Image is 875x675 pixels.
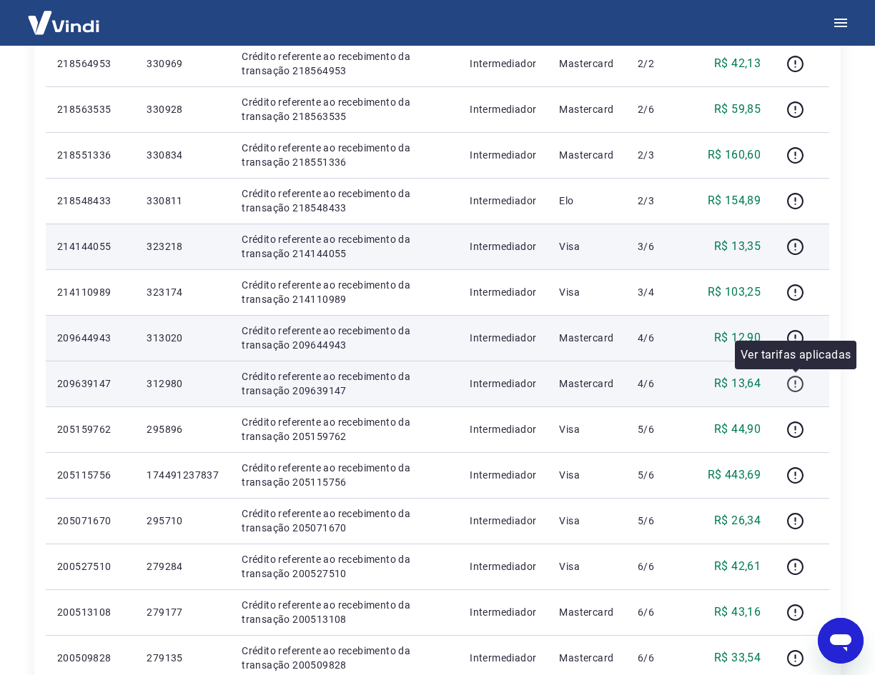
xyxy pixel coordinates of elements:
p: 214144055 [57,239,124,254]
p: 200509828 [57,651,124,665]
p: 205115756 [57,468,124,482]
p: 218564953 [57,56,124,71]
p: 209639147 [57,376,124,391]
p: R$ 13,35 [714,238,761,255]
p: Intermediador [470,194,536,208]
p: R$ 26,34 [714,512,761,529]
p: 3/6 [638,239,680,254]
p: 6/6 [638,559,680,574]
p: Intermediador [470,514,536,528]
p: Crédito referente ao recebimento da transação 218551336 [242,141,447,169]
p: R$ 59,85 [714,101,761,118]
p: Crédito referente ao recebimento da transação 205115756 [242,461,447,489]
p: 214110989 [57,285,124,299]
p: 295710 [147,514,219,528]
p: Mastercard [559,651,615,665]
p: 6/6 [638,605,680,619]
p: Crédito referente ao recebimento da transação 218564953 [242,49,447,78]
p: 4/6 [638,331,680,345]
p: 4/6 [638,376,680,391]
p: 200513108 [57,605,124,619]
p: Intermediador [470,468,536,482]
p: R$ 44,90 [714,421,761,438]
p: R$ 103,25 [708,284,761,301]
p: Mastercard [559,605,615,619]
p: Visa [559,468,615,482]
p: 312980 [147,376,219,391]
p: Crédito referente ao recebimento da transação 205071670 [242,506,447,535]
p: 330969 [147,56,219,71]
p: Crédito referente ao recebimento da transação 200509828 [242,644,447,672]
p: Elo [559,194,615,208]
p: 218563535 [57,102,124,116]
p: 2/6 [638,102,680,116]
p: 295896 [147,422,219,436]
p: R$ 12,90 [714,329,761,346]
p: Intermediador [470,422,536,436]
p: Visa [559,285,615,299]
p: Crédito referente ao recebimento da transação 205159762 [242,415,447,444]
p: 6/6 [638,651,680,665]
p: Intermediador [470,56,536,71]
p: R$ 43,16 [714,604,761,621]
p: R$ 13,64 [714,375,761,392]
p: Intermediador [470,651,536,665]
p: Visa [559,559,615,574]
p: Mastercard [559,102,615,116]
p: 174491237837 [147,468,219,482]
p: 330928 [147,102,219,116]
p: 323218 [147,239,219,254]
p: 2/3 [638,194,680,208]
p: 218551336 [57,148,124,162]
p: Intermediador [470,376,536,391]
p: 205159762 [57,422,124,436]
p: Visa [559,239,615,254]
p: 209644943 [57,331,124,345]
p: R$ 154,89 [708,192,761,209]
p: 2/2 [638,56,680,71]
p: R$ 42,13 [714,55,761,72]
p: Mastercard [559,376,615,391]
p: Mastercard [559,56,615,71]
p: Crédito referente ao recebimento da transação 209644943 [242,324,447,352]
p: 3/4 [638,285,680,299]
p: Crédito referente ao recebimento da transação 218548433 [242,186,447,215]
p: Intermediador [470,148,536,162]
p: 330811 [147,194,219,208]
p: Visa [559,514,615,528]
p: Crédito referente ao recebimento da transação 218563535 [242,95,447,124]
p: 5/6 [638,468,680,482]
p: Crédito referente ao recebimento da transação 209639147 [242,369,447,398]
p: R$ 42,61 [714,558,761,575]
p: Intermediador [470,559,536,574]
p: 200527510 [57,559,124,574]
p: 5/6 [638,422,680,436]
p: Ver tarifas aplicadas [741,346,851,364]
img: Vindi [17,1,110,44]
p: 5/6 [638,514,680,528]
p: 279177 [147,605,219,619]
p: 2/3 [638,148,680,162]
p: Crédito referente ao recebimento da transação 214144055 [242,232,447,261]
p: Mastercard [559,331,615,345]
p: Intermediador [470,331,536,345]
p: 279135 [147,651,219,665]
p: 313020 [147,331,219,345]
p: Visa [559,422,615,436]
p: 218548433 [57,194,124,208]
p: Intermediador [470,239,536,254]
p: R$ 443,69 [708,466,761,484]
p: 330834 [147,148,219,162]
p: 323174 [147,285,219,299]
p: Intermediador [470,605,536,619]
iframe: Botão para abrir a janela de mensagens [818,618,864,664]
p: 279284 [147,559,219,574]
p: Crédito referente ao recebimento da transação 200513108 [242,598,447,626]
p: Mastercard [559,148,615,162]
p: R$ 33,54 [714,649,761,666]
p: Crédito referente ao recebimento da transação 214110989 [242,278,447,306]
p: Intermediador [470,285,536,299]
p: R$ 160,60 [708,146,761,164]
p: Intermediador [470,102,536,116]
p: 205071670 [57,514,124,528]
